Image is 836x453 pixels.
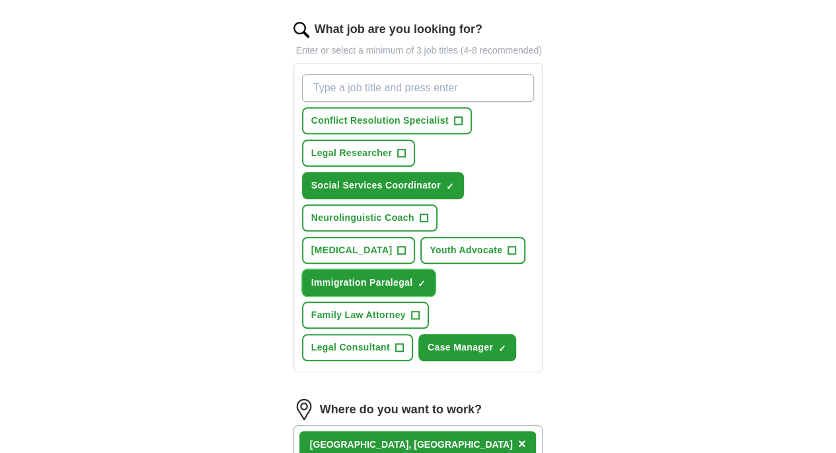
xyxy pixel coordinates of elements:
[302,204,437,231] button: Neurolinguistic Coach
[293,399,315,420] img: location.png
[518,436,526,451] span: ×
[310,438,513,452] div: , [GEOGRAPHIC_DATA]
[418,278,426,289] span: ✓
[311,114,449,128] span: Conflict Resolution Specialist
[311,308,406,322] span: Family Law Attorney
[302,74,535,102] input: Type a job title and press enter
[428,341,493,354] span: Case Manager
[302,172,464,199] button: Social Services Coordinator✓
[446,181,454,192] span: ✓
[310,439,409,450] strong: [GEOGRAPHIC_DATA]
[302,269,436,296] button: Immigration Paralegal✓
[302,107,472,134] button: Conflict Resolution Specialist
[320,401,482,419] label: Where do you want to work?
[311,179,441,192] span: Social Services Coordinator
[293,22,309,38] img: search.png
[311,341,390,354] span: Legal Consultant
[302,302,429,329] button: Family Law Attorney
[498,343,506,354] span: ✓
[311,243,393,257] span: [MEDICAL_DATA]
[430,243,502,257] span: Youth Advocate
[311,211,414,225] span: Neurolinguistic Coach
[302,140,415,167] button: Legal Researcher
[311,276,413,290] span: Immigration Paralegal
[302,334,413,361] button: Legal Consultant
[311,146,392,160] span: Legal Researcher
[302,237,416,264] button: [MEDICAL_DATA]
[293,44,543,58] p: Enter or select a minimum of 3 job titles (4-8 recommended)
[418,334,516,361] button: Case Manager✓
[315,21,482,38] label: What job are you looking for?
[420,237,525,264] button: Youth Advocate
